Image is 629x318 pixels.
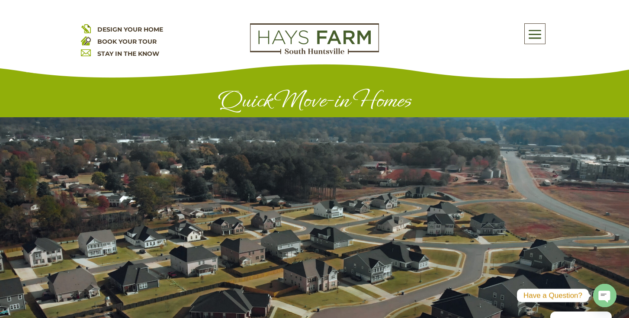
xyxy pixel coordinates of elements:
a: STAY IN THE KNOW [97,50,159,58]
img: Logo [250,23,379,55]
img: book your home tour [81,35,91,45]
h1: Quick Move-in Homes [81,87,548,117]
a: hays farm homes huntsville development [250,48,379,56]
a: BOOK YOUR TOUR [97,38,157,45]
